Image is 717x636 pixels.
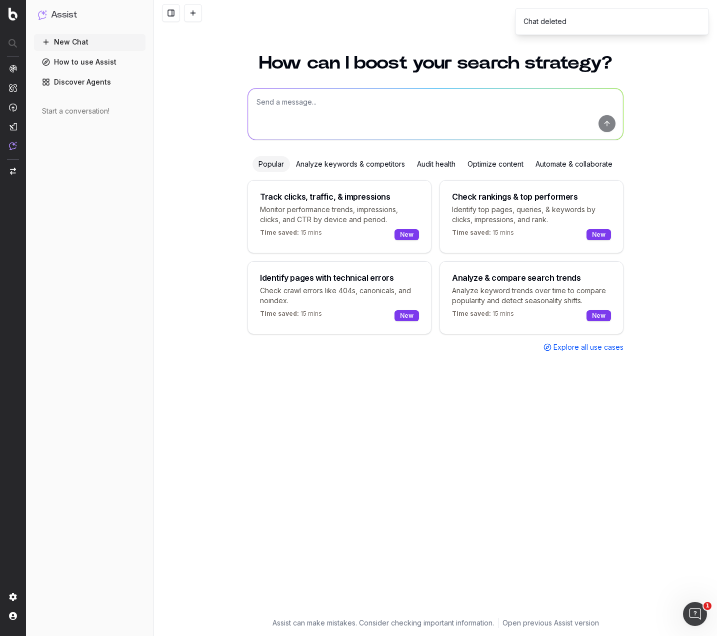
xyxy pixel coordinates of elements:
[586,310,611,321] div: New
[9,103,17,112] img: Activation
[8,8,17,21] img: Botify logo
[260,286,419,306] p: Check crawl errors like 404s, canonicals, and noindex.
[411,156,461,172] div: Audit health
[452,229,491,236] span: Time saved:
[523,17,566,27] div: Chat deleted
[260,205,419,225] p: Monitor performance trends, impressions, clicks, and CTR by device and period.
[51,8,77,22] h1: Assist
[247,54,623,72] h1: How can I boost your search strategy?
[34,74,145,90] a: Discover Agents
[553,342,623,352] span: Explore all use cases
[394,310,419,321] div: New
[10,168,16,175] img: Switch project
[9,612,17,620] img: My account
[34,54,145,70] a: How to use Assist
[529,156,618,172] div: Automate & collaborate
[252,156,290,172] div: Popular
[9,142,17,150] img: Assist
[290,156,411,172] div: Analyze keywords & competitors
[260,229,322,241] p: 15 mins
[38,8,141,22] button: Assist
[452,193,578,201] div: Check rankings & top performers
[502,618,599,628] a: Open previous Assist version
[260,310,299,317] span: Time saved:
[260,229,299,236] span: Time saved:
[461,156,529,172] div: Optimize content
[452,274,581,282] div: Analyze & compare search trends
[452,229,514,241] p: 15 mins
[452,310,491,317] span: Time saved:
[272,618,494,628] p: Assist can make mistakes. Consider checking important information.
[703,602,711,610] span: 1
[394,229,419,240] div: New
[260,310,322,322] p: 15 mins
[38,10,47,20] img: Assist
[260,193,390,201] div: Track clicks, traffic, & impressions
[9,65,17,73] img: Analytics
[9,84,17,92] img: Intelligence
[543,342,623,352] a: Explore all use cases
[452,310,514,322] p: 15 mins
[34,34,145,50] button: New Chat
[452,205,611,225] p: Identify top pages, queries, & keywords by clicks, impressions, and rank.
[260,274,394,282] div: Identify pages with technical errors
[9,123,17,131] img: Studio
[452,286,611,306] p: Analyze keyword trends over time to compare popularity and detect seasonality shifts.
[683,602,707,626] iframe: Intercom live chat
[42,106,137,116] div: Start a conversation!
[586,229,611,240] div: New
[9,593,17,601] img: Setting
